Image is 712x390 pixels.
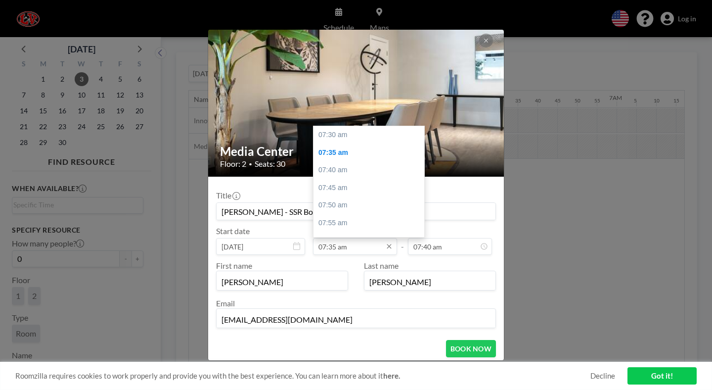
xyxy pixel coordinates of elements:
[383,371,400,380] a: here.
[216,261,252,270] label: First name
[627,367,697,385] a: Got it!
[313,196,430,214] div: 07:50 am
[313,179,430,197] div: 07:45 am
[364,261,399,270] label: Last name
[216,298,235,308] label: Email
[590,371,615,381] a: Decline
[313,161,430,179] div: 07:40 am
[15,371,590,381] span: Roomzilla requires cookies to work properly and provide you with the best experience. You can lea...
[208,4,505,202] img: 537.jpg
[217,311,495,328] input: Email
[313,232,430,250] div: 08:00 am
[313,144,430,162] div: 07:35 am
[401,230,404,251] span: -
[313,126,430,144] div: 07:30 am
[446,340,496,357] button: BOOK NOW
[217,273,348,290] input: First name
[364,273,495,290] input: Last name
[313,214,430,232] div: 07:55 am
